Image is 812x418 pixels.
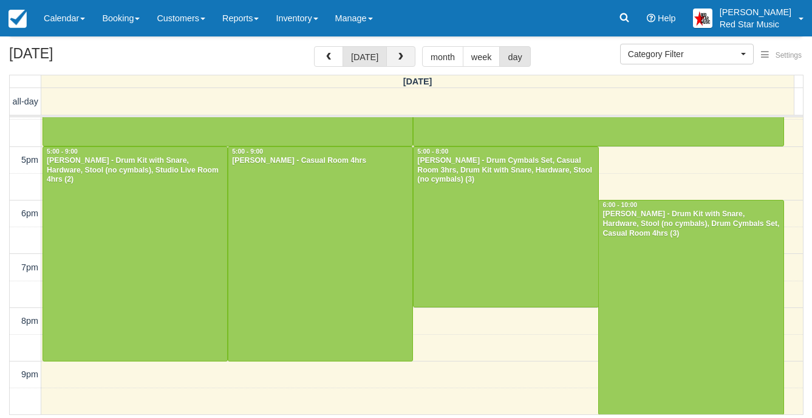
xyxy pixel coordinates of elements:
span: 5:00 - 9:00 [47,148,78,155]
span: 8pm [21,316,38,326]
button: Settings [754,47,809,64]
span: Help [658,13,676,23]
button: month [422,46,463,67]
span: Settings [776,51,802,60]
button: [DATE] [343,46,387,67]
span: all-day [13,97,38,106]
span: 6pm [21,208,38,218]
img: checkfront-main-nav-mini-logo.png [9,10,27,28]
button: Category Filter [620,44,754,64]
span: 5:00 - 9:00 [232,148,263,155]
span: 9pm [21,369,38,379]
div: [PERSON_NAME] - Drum Kit with Snare, Hardware, Stool (no cymbals), Studio Live Room 4hrs (2) [46,156,224,185]
span: 6:00 - 10:00 [602,202,637,208]
img: A2 [693,9,712,28]
a: 5:00 - 9:00[PERSON_NAME] - Drum Kit with Snare, Hardware, Stool (no cymbals), Studio Live Room 4h... [43,146,228,361]
div: [PERSON_NAME] - Drum Cymbals Set, Casual Room 3hrs, Drum Kit with Snare, Hardware, Stool (no cymb... [417,156,595,185]
span: 5:00 - 8:00 [417,148,448,155]
h2: [DATE] [9,46,163,69]
div: [PERSON_NAME] - Drum Kit with Snare, Hardware, Stool (no cymbals), Drum Cymbals Set, Casual Room ... [602,210,780,239]
a: 6:00 - 10:00[PERSON_NAME] - Drum Kit with Snare, Hardware, Stool (no cymbals), Drum Cymbals Set, ... [598,200,783,414]
button: day [499,46,530,67]
p: Red Star Music [720,18,791,30]
div: [PERSON_NAME] - Casual Room 4hrs [231,156,409,166]
p: [PERSON_NAME] [720,6,791,18]
i: Help [647,14,655,22]
a: 5:00 - 9:00[PERSON_NAME] - Casual Room 4hrs [228,146,413,361]
span: 7pm [21,262,38,272]
span: [DATE] [403,77,432,86]
button: week [463,46,500,67]
span: 5pm [21,155,38,165]
span: Category Filter [628,48,738,60]
a: 5:00 - 8:00[PERSON_NAME] - Drum Cymbals Set, Casual Room 3hrs, Drum Kit with Snare, Hardware, Sto... [413,146,598,307]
